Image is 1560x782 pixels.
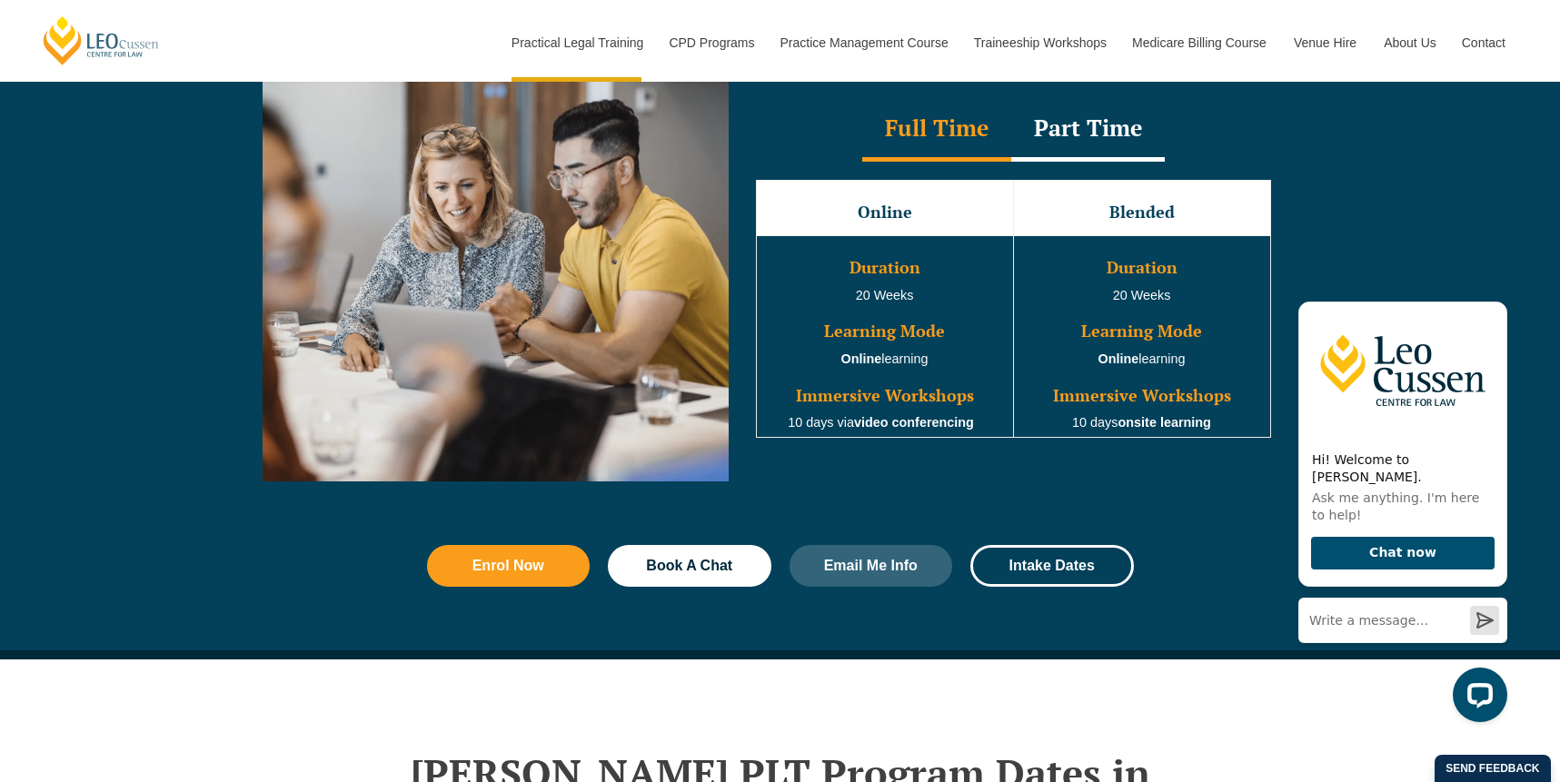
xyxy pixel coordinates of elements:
[1013,235,1270,437] td: 20 Weeks learning 10 days
[1284,285,1515,737] iframe: LiveChat chat widget
[856,288,914,302] span: 20 Weeks
[1011,98,1165,162] div: Part Time
[655,4,766,82] a: CPD Programs
[1118,415,1211,430] strong: onsite learning
[1016,387,1268,405] h3: Immersive Workshops
[759,203,1011,222] h3: Online
[1009,559,1095,573] span: Intake Dates
[759,322,1011,341] h3: Learning Mode
[427,545,591,587] a: Enrol Now
[759,387,1011,405] h3: Immersive Workshops
[1370,4,1448,82] a: About Us
[970,545,1134,587] a: Intake Dates
[1448,4,1519,82] a: Contact
[960,4,1118,82] a: Traineeship Workshops
[608,545,771,587] a: Book A Chat
[41,15,162,66] a: [PERSON_NAME] Centre for Law
[862,98,1011,162] div: Full Time
[841,351,882,366] strong: Online
[1280,4,1370,82] a: Venue Hire
[850,256,920,278] span: Duration
[824,559,918,573] span: Email Me Info
[854,415,974,430] strong: video conferencing
[790,545,953,587] a: Email Me Info
[498,4,656,82] a: Practical Legal Training
[1016,322,1268,341] h3: Learning Mode
[1098,351,1139,366] strong: Online
[1016,203,1268,222] h3: Blended
[756,235,1013,437] td: learning 10 days via
[646,559,732,573] span: Book A Chat
[1118,4,1280,82] a: Medicare Billing Course
[472,559,544,573] span: Enrol Now
[767,4,960,82] a: Practice Management Course
[1016,259,1268,277] h3: Duration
